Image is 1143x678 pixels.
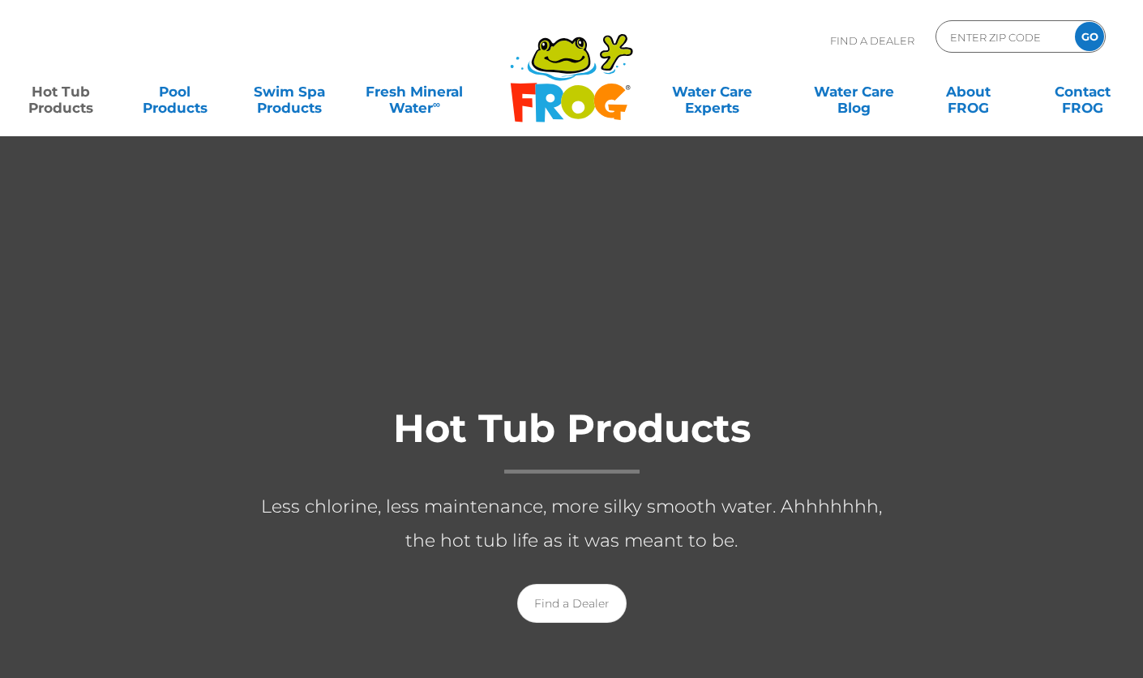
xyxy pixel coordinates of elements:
a: AboutFROG [923,75,1012,108]
h1: Hot Tub Products [247,407,896,474]
input: GO [1075,22,1104,51]
a: Water CareBlog [810,75,899,108]
input: Zip Code Form [948,25,1058,49]
a: Find a Dealer [517,584,627,623]
a: Fresh MineralWater∞ [359,75,470,108]
a: PoolProducts [131,75,220,108]
p: Less chlorine, less maintenance, more silky smooth water. Ahhhhhhh, the hot tub life as it was me... [247,490,896,558]
a: Water CareExperts [640,75,784,108]
a: Hot TubProducts [16,75,105,108]
sup: ∞ [433,98,440,110]
a: ContactFROG [1038,75,1127,108]
p: Find A Dealer [830,20,914,61]
a: Swim SpaProducts [245,75,334,108]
